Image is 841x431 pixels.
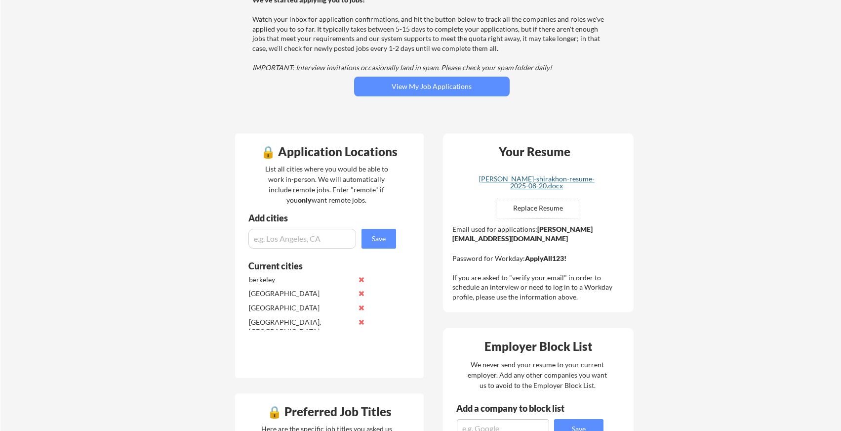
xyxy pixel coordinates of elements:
[248,229,356,249] input: e.g. Los Angeles, CA
[249,317,353,337] div: [GEOGRAPHIC_DATA], [GEOGRAPHIC_DATA]
[252,63,552,72] em: IMPORTANT: Interview invitations occasionally land in spam. Please check your spam folder daily!
[249,275,353,285] div: berkeley
[452,225,593,243] strong: [PERSON_NAME][EMAIL_ADDRESS][DOMAIN_NAME]
[467,359,608,390] div: We never send your resume to your current employer. Add any other companies you want us to avoid ...
[238,146,421,158] div: 🔒 Application Locations
[248,261,385,270] div: Current cities
[249,289,353,299] div: [GEOGRAPHIC_DATA]
[447,341,631,352] div: Employer Block List
[238,406,421,418] div: 🔒 Preferred Job Titles
[249,303,353,313] div: [GEOGRAPHIC_DATA]
[259,164,395,205] div: List all cities where you would be able to work in-person. We will automatically include remote j...
[456,404,580,413] div: Add a company to block list
[478,175,596,189] div: [PERSON_NAME]-shirakhon-resume-2025-08-20.docx
[248,214,399,222] div: Add cities
[452,224,627,302] div: Email used for applications: Password for Workday: If you are asked to "verify your email" in ord...
[298,196,312,204] strong: only
[478,175,596,191] a: [PERSON_NAME]-shirakhon-resume-2025-08-20.docx
[525,254,566,262] strong: ApplyAll123!
[361,229,396,249] button: Save
[354,77,510,96] button: View My Job Applications
[486,146,584,158] div: Your Resume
